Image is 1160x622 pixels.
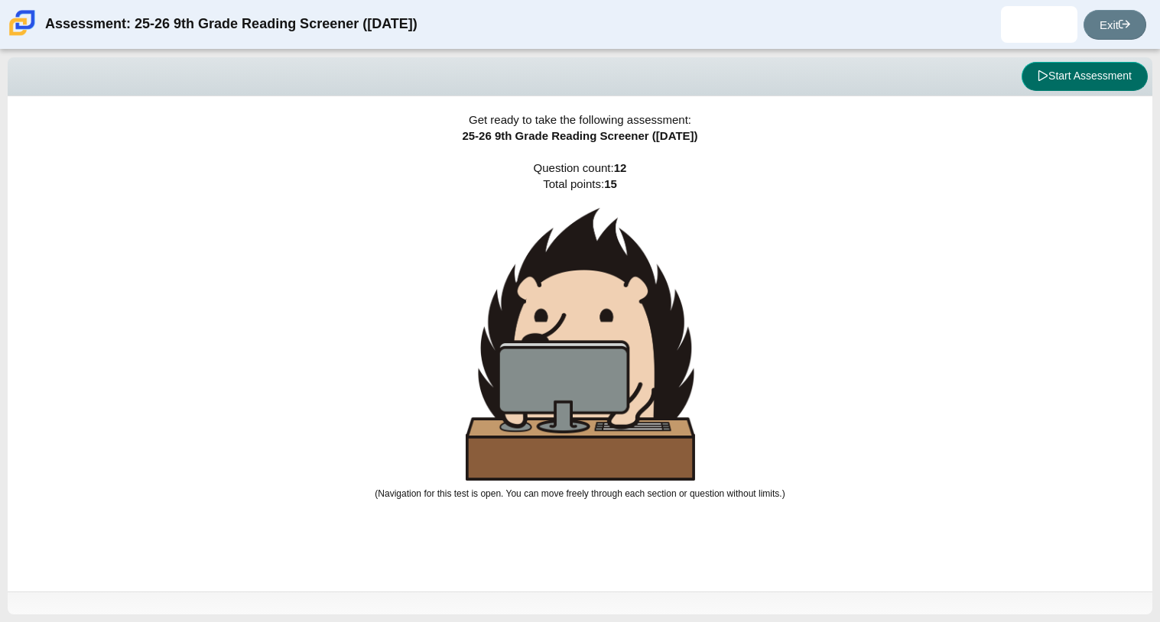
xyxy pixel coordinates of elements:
span: Get ready to take the following assessment: [469,113,691,126]
span: Question count: Total points: [375,161,785,499]
img: hedgehog-behind-computer-large.png [466,208,695,481]
button: Start Assessment [1022,62,1148,91]
a: Carmen School of Science & Technology [6,28,38,41]
span: 25-26 9th Grade Reading Screener ([DATE]) [462,129,697,142]
a: Exit [1084,10,1146,40]
img: deshari.moss.H7ul6N [1027,12,1051,37]
b: 12 [614,161,627,174]
small: (Navigation for this test is open. You can move freely through each section or question without l... [375,488,785,499]
b: 15 [604,177,617,190]
img: Carmen School of Science & Technology [6,7,38,39]
div: Assessment: 25-26 9th Grade Reading Screener ([DATE]) [45,6,418,43]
